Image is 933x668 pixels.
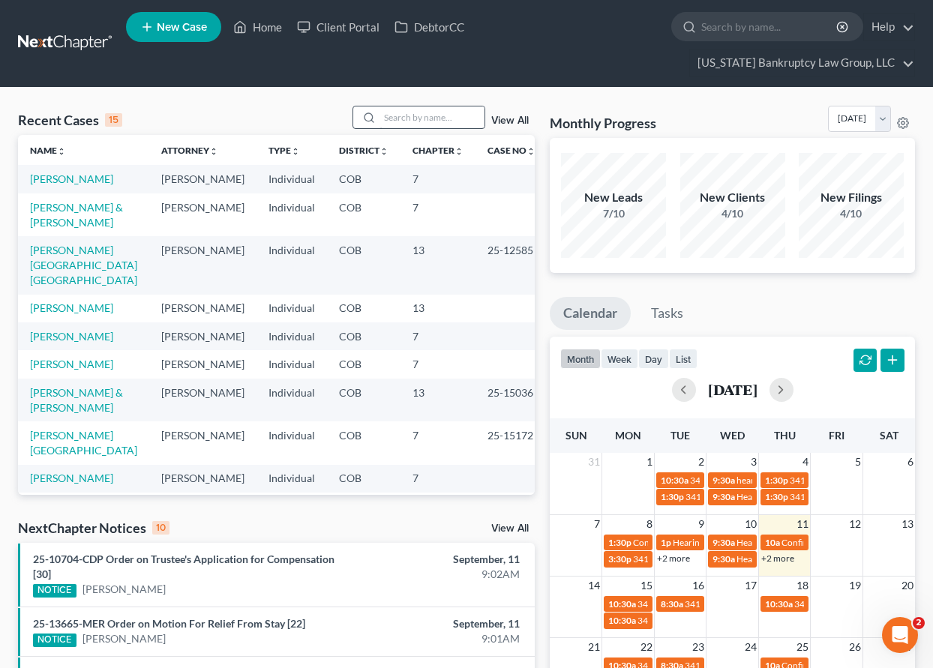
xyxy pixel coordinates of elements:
[226,13,289,40] a: Home
[550,297,631,330] a: Calendar
[454,147,463,156] i: unfold_more
[561,189,666,206] div: New Leads
[33,617,305,630] a: 25-13665-MER Order on Motion For Relief From Stay [22]
[765,491,788,502] span: 1:30p
[412,145,463,156] a: Chapterunfold_more
[913,617,925,629] span: 2
[847,638,862,656] span: 26
[765,537,780,548] span: 10a
[847,577,862,595] span: 19
[149,165,256,193] td: [PERSON_NAME]
[690,475,835,486] span: 341(a) meeting for [PERSON_NAME]
[33,634,76,647] div: NOTICE
[149,379,256,421] td: [PERSON_NAME]
[680,189,785,206] div: New Clients
[690,49,914,76] a: [US_STATE] Bankruptcy Law Group, LLC
[256,465,327,493] td: Individual
[82,582,166,597] a: [PERSON_NAME]
[289,13,387,40] a: Client Portal
[615,429,641,442] span: Mon
[633,553,857,565] span: 341(a) meeting for [PERSON_NAME] & [PERSON_NAME]
[637,598,862,610] span: 341(a) meeting for [PERSON_NAME] & [PERSON_NAME]
[400,165,475,193] td: 7
[82,631,166,646] a: [PERSON_NAME]
[608,553,631,565] span: 3:30p
[795,577,810,595] span: 18
[526,147,535,156] i: unfold_more
[33,584,76,598] div: NOTICE
[30,330,113,343] a: [PERSON_NAME]
[152,521,169,535] div: 10
[743,515,758,533] span: 10
[799,189,904,206] div: New Filings
[367,631,520,646] div: 9:01AM
[691,577,706,595] span: 16
[149,493,256,520] td: [PERSON_NAME]
[736,553,853,565] span: Hearing for [PERSON_NAME]
[327,236,400,294] td: COB
[669,349,697,369] button: list
[795,515,810,533] span: 11
[105,113,122,127] div: 15
[149,295,256,322] td: [PERSON_NAME]
[256,493,327,520] td: Individual
[256,193,327,236] td: Individual
[400,465,475,493] td: 7
[379,106,484,128] input: Search by name...
[30,244,137,286] a: [PERSON_NAME][GEOGRAPHIC_DATA][GEOGRAPHIC_DATA]
[268,145,300,156] a: Typeunfold_more
[30,429,137,457] a: [PERSON_NAME][GEOGRAPHIC_DATA]
[475,236,547,294] td: 25-12585
[592,515,601,533] span: 7
[339,145,388,156] a: Districtunfold_more
[749,453,758,471] span: 3
[680,206,785,221] div: 4/10
[586,577,601,595] span: 14
[57,147,66,156] i: unfold_more
[256,165,327,193] td: Individual
[637,615,782,626] span: 341(a) meeting for [PERSON_NAME]
[30,201,123,229] a: [PERSON_NAME] & [PERSON_NAME]
[256,379,327,421] td: Individual
[327,379,400,421] td: COB
[256,236,327,294] td: Individual
[645,453,654,471] span: 1
[400,493,475,520] td: 7
[256,421,327,464] td: Individual
[685,598,909,610] span: 341(a) meeting for [PERSON_NAME] & [PERSON_NAME]
[30,172,113,185] a: [PERSON_NAME]
[712,553,735,565] span: 9:30a
[673,537,790,548] span: Hearing for [PERSON_NAME]
[491,523,529,534] a: View All
[645,515,654,533] span: 8
[400,295,475,322] td: 13
[697,453,706,471] span: 2
[761,553,794,564] a: +2 more
[712,475,735,486] span: 9:30a
[327,493,400,520] td: COB
[882,617,918,653] iframe: Intercom live chat
[550,114,656,132] h3: Monthly Progress
[765,475,788,486] span: 1:30p
[475,379,547,421] td: 25-15036
[637,297,697,330] a: Tasks
[327,165,400,193] td: COB
[736,491,933,502] span: Hearing for [PERSON_NAME] & [PERSON_NAME]
[400,379,475,421] td: 13
[712,491,735,502] span: 9:30a
[906,453,915,471] span: 6
[209,147,218,156] i: unfold_more
[795,638,810,656] span: 25
[691,638,706,656] span: 23
[847,515,862,533] span: 12
[774,429,796,442] span: Thu
[387,13,472,40] a: DebtorCC
[799,206,904,221] div: 4/10
[367,552,520,567] div: September, 11
[633,537,803,548] span: Confirmation hearing for [PERSON_NAME]
[608,615,636,626] span: 10:30a
[586,638,601,656] span: 21
[400,322,475,350] td: 7
[743,638,758,656] span: 24
[864,13,914,40] a: Help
